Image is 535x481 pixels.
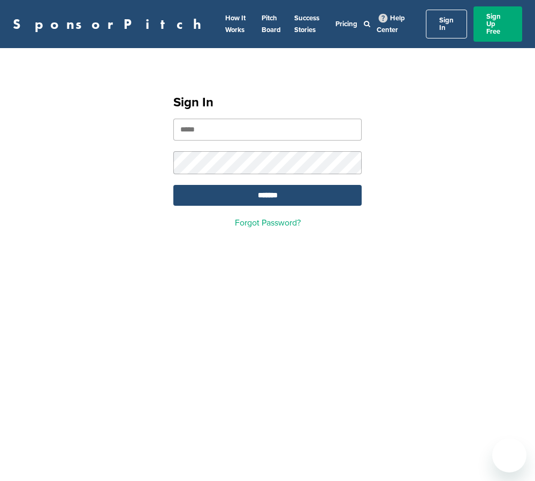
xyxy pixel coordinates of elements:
a: Sign Up Free [473,6,522,42]
h1: Sign In [173,93,362,112]
a: Pricing [335,20,357,28]
a: Forgot Password? [235,218,301,228]
a: Success Stories [294,14,319,34]
a: SponsorPitch [13,17,208,31]
iframe: Button to launch messaging window [492,438,526,472]
a: Sign In [426,10,467,38]
a: How It Works [225,14,246,34]
a: Pitch Board [262,14,281,34]
a: Help Center [377,12,405,36]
